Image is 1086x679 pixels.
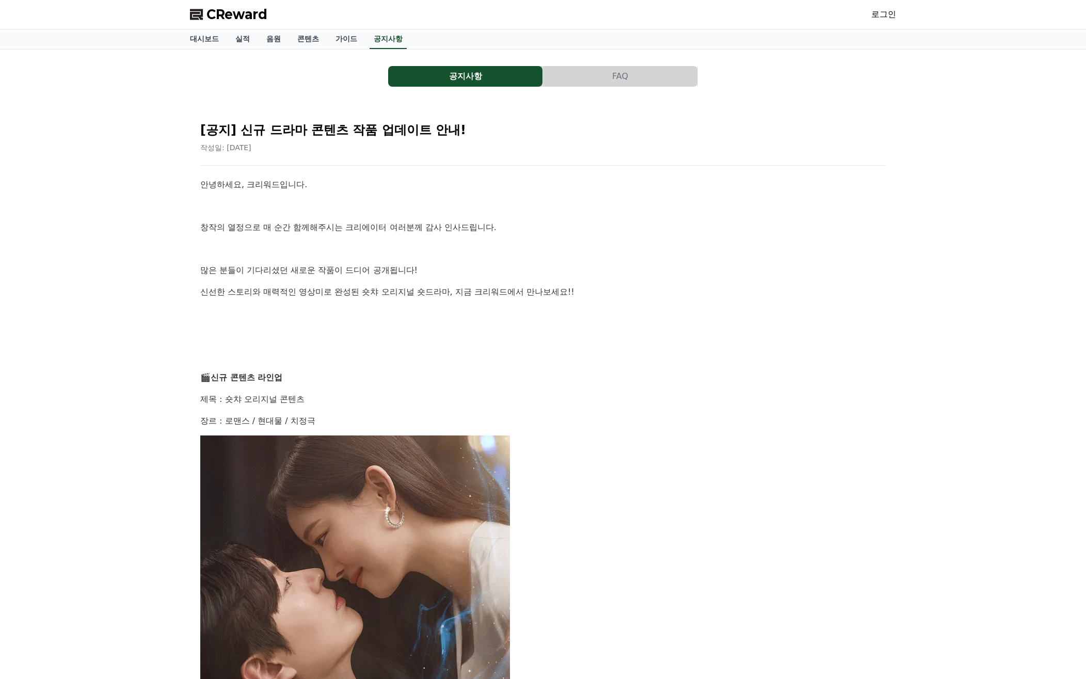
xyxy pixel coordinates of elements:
a: 가이드 [327,29,365,49]
p: 안녕하세요, 크리워드입니다. [200,178,886,191]
strong: 신규 콘텐츠 라인업 [211,373,282,382]
p: 창작의 열정으로 매 순간 함께해주시는 크리에이터 여러분께 감사 인사드립니다. [200,221,886,234]
p: 신선한 스토리와 매력적인 영상미로 완성된 숏챠 오리지널 숏드라마, 지금 크리워드에서 만나보세요!! [200,285,886,299]
h2: [공지] 신규 드라마 콘텐츠 작품 업데이트 안내! [200,122,886,138]
p: 장르 : 로맨스 / 현대물 / 치정극 [200,414,886,428]
span: 작성일: [DATE] [200,143,251,152]
a: 로그인 [871,8,896,21]
button: 공지사항 [388,66,542,87]
a: 음원 [258,29,289,49]
a: 실적 [227,29,258,49]
a: 공지사항 [370,29,407,49]
p: 많은 분들이 기다리셨던 새로운 작품이 드디어 공개됩니다! [200,264,886,277]
a: 대시보드 [182,29,227,49]
span: CReward [206,6,267,23]
a: 콘텐츠 [289,29,327,49]
button: FAQ [543,66,697,87]
a: CReward [190,6,267,23]
span: 🎬 [200,373,211,382]
p: 제목 : 숏챠 오리지널 콘텐츠 [200,393,886,406]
